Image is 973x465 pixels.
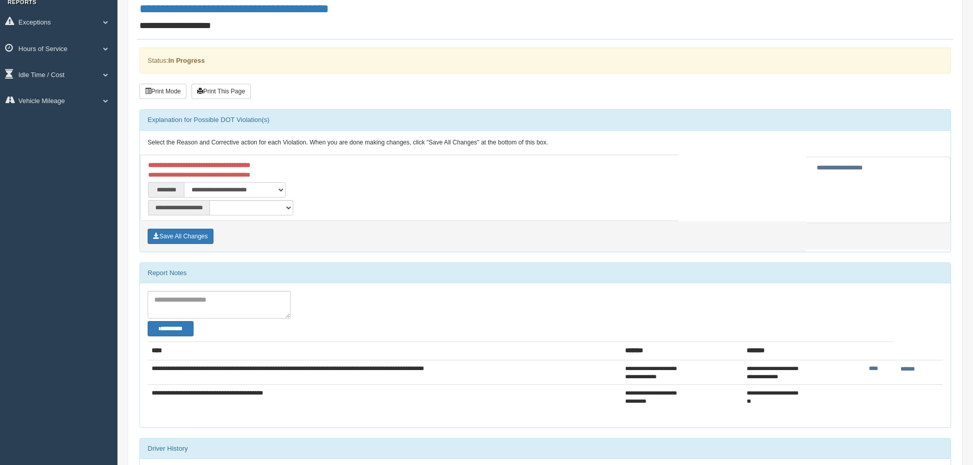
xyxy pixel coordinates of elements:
button: Print Mode [139,84,186,99]
div: Explanation for Possible DOT Violation(s) [140,110,951,130]
div: Select the Reason and Corrective action for each Violation. When you are done making changes, cli... [140,131,951,155]
div: Report Notes [140,263,951,283]
div: Status: [139,47,951,74]
strong: In Progress [168,57,205,64]
button: Print This Page [192,84,251,99]
button: Save [148,229,213,244]
div: Driver History [140,438,951,459]
button: Change Filter Options [148,321,194,336]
